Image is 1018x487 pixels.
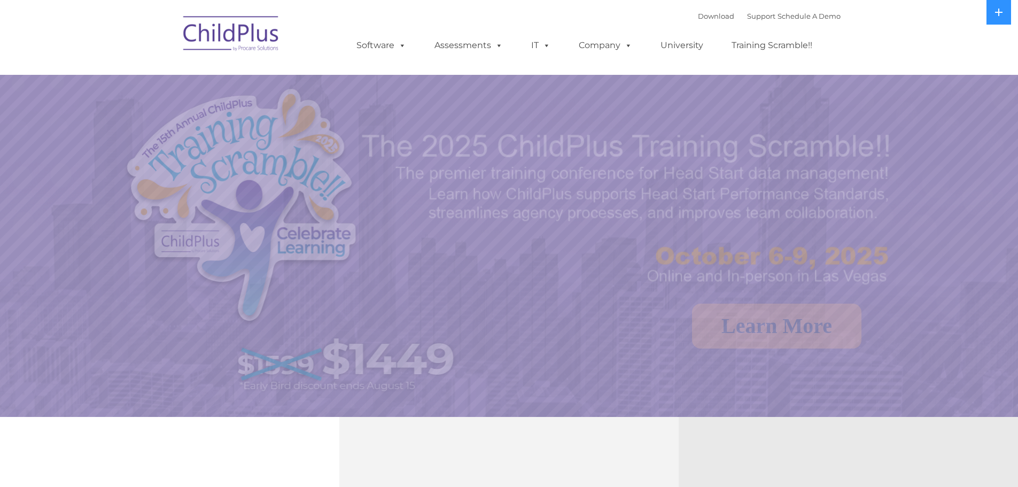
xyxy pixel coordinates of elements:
[346,35,417,56] a: Software
[721,35,823,56] a: Training Scramble!!
[520,35,561,56] a: IT
[178,9,285,62] img: ChildPlus by Procare Solutions
[424,35,514,56] a: Assessments
[568,35,643,56] a: Company
[698,12,841,20] font: |
[698,12,734,20] a: Download
[650,35,714,56] a: University
[747,12,775,20] a: Support
[778,12,841,20] a: Schedule A Demo
[692,304,861,349] a: Learn More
